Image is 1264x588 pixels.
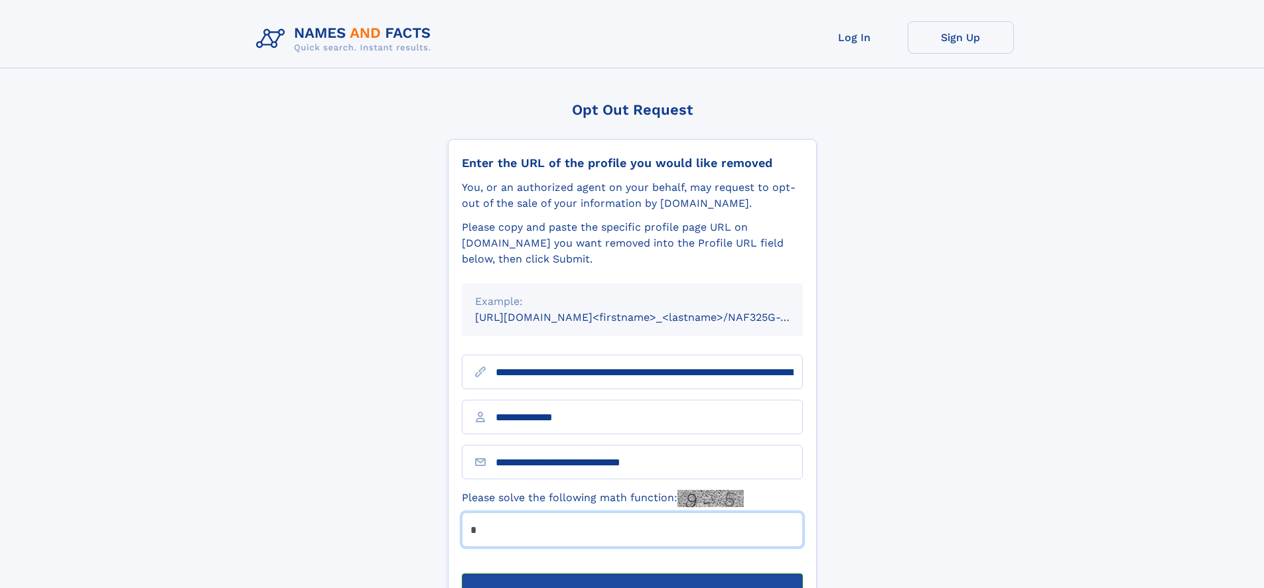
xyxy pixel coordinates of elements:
[475,294,790,310] div: Example:
[448,101,817,118] div: Opt Out Request
[475,311,828,323] small: [URL][DOMAIN_NAME]<firstname>_<lastname>/NAF325G-xxxxxxxx
[908,21,1014,54] a: Sign Up
[802,21,908,54] a: Log In
[462,156,803,170] div: Enter the URL of the profile you would like removed
[251,21,442,57] img: Logo Names and Facts
[462,180,803,211] div: You, or an authorized agent on your behalf, may request to opt-out of the sale of your informatio...
[462,490,744,507] label: Please solve the following math function:
[462,219,803,267] div: Please copy and paste the specific profile page URL on [DOMAIN_NAME] you want removed into the Pr...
